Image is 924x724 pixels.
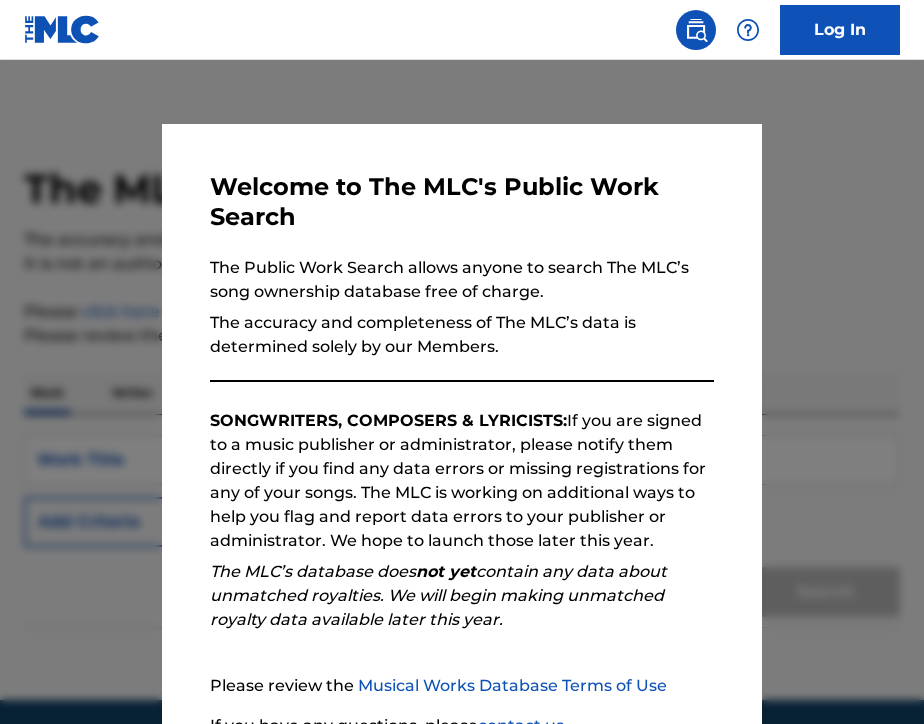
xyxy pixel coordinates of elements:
[684,18,708,42] img: search
[210,311,714,359] p: The accuracy and completeness of The MLC’s data is determined solely by our Members.
[728,10,768,50] div: Help
[736,18,760,42] img: help
[416,562,476,581] strong: not yet
[210,411,567,430] strong: SONGWRITERS, COMPOSERS & LYRICISTS:
[676,10,716,50] a: Public Search
[824,628,924,724] iframe: Chat Widget
[210,562,667,629] em: The MLC’s database does contain any data about unmatched royalties. We will begin making unmatche...
[210,409,714,553] p: If you are signed to a music publisher or administrator, please notify them directly if you find ...
[210,674,714,698] p: Please review the
[210,256,714,304] p: The Public Work Search allows anyone to search The MLC’s song ownership database free of charge.
[210,172,714,232] h3: Welcome to The MLC's Public Work Search
[24,15,101,44] img: MLC Logo
[780,5,900,55] a: Log In
[358,676,667,695] a: Musical Works Database Terms of Use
